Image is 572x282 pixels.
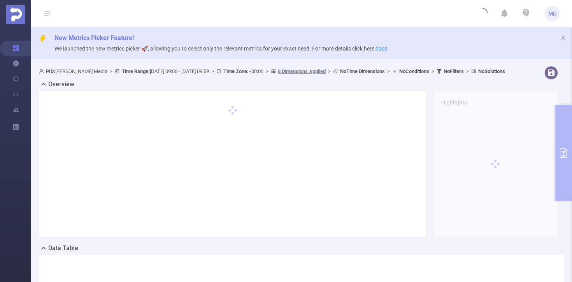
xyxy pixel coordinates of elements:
b: PID: [46,68,55,74]
span: > [107,68,115,74]
span: > [326,68,333,74]
span: New Metrics Picker Feature! [54,34,134,42]
span: > [209,68,216,74]
img: Protected Media [6,5,25,24]
span: > [263,68,271,74]
span: [PERSON_NAME] Media [DATE] 09:00 - [DATE] 09:59 +00:00 [39,68,505,74]
b: No Time Dimensions [340,68,385,74]
span: > [385,68,392,74]
i: icon: loading [478,8,488,19]
b: No Conditions [399,68,429,74]
h2: Overview [48,80,74,89]
b: Time Zone: [223,68,249,74]
span: > [429,68,437,74]
i: icon: user [39,69,46,74]
u: 8 Dimensions Applied [278,68,326,74]
button: icon: close [560,33,566,42]
i: icon: close [560,35,566,40]
h2: Data Table [48,244,78,253]
i: icon: thunderbolt [39,35,47,43]
b: No Filters [444,68,464,74]
b: No Solutions [478,68,505,74]
b: Time Range: [122,68,150,74]
span: > [464,68,471,74]
span: MD [548,6,556,21]
span: We launched the new metrics picker 🚀, allowing you to select only the relevant metrics for your e... [54,45,387,52]
a: docs [375,45,387,52]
